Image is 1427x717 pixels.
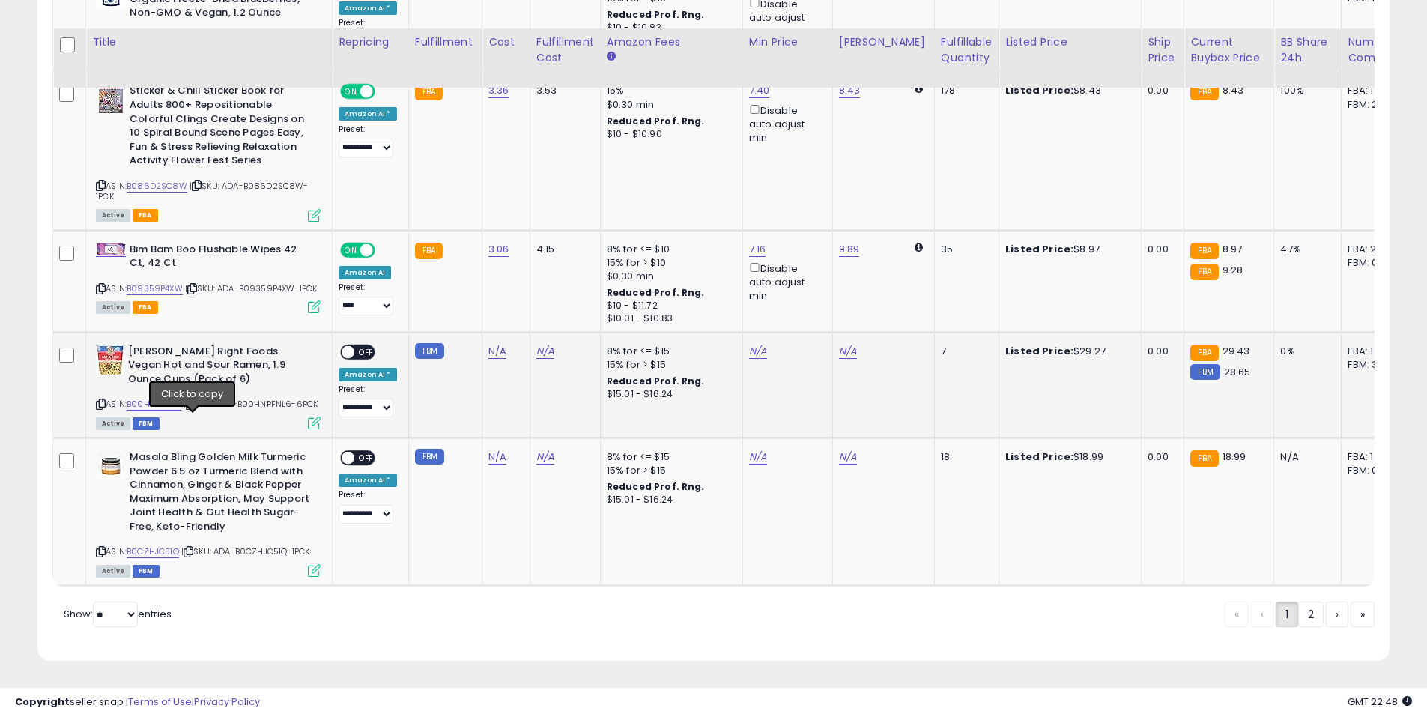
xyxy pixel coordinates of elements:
div: ASIN: [96,243,321,312]
a: 7.40 [749,83,770,98]
a: 1 [1276,602,1298,627]
span: FBA [133,209,158,222]
span: 28.65 [1224,365,1251,379]
span: All listings currently available for purchase on Amazon [96,301,130,314]
div: Preset: [339,18,397,52]
a: N/A [536,344,554,359]
span: ON [342,85,360,98]
div: Title [92,34,326,50]
span: All listings currently available for purchase on Amazon [96,565,130,578]
small: FBA [1190,264,1218,280]
a: 3.06 [488,242,509,257]
b: Bim Bam Boo Flushable Wipes 42 Ct, 42 Ct [130,243,312,274]
div: 0.00 [1148,345,1172,358]
span: 18.99 [1223,450,1246,464]
img: 41DcrxY96WL._SL40_.jpg [96,450,126,480]
a: B09359P4XW [127,282,183,295]
div: $10 - $11.72 [607,300,731,312]
img: 51ddD0WQodL._SL40_.jpg [96,345,124,375]
b: Sticker & Chill Sticker Book for Adults 800+ Repositionable Colorful Clings Create Designs on 10 ... [130,84,312,171]
div: ASIN: [96,450,321,575]
span: | SKU: ADA-B086D2SC8W-1PCK [96,180,309,202]
div: 7 [941,345,987,358]
small: FBM [415,343,444,359]
div: 0% [1280,345,1330,358]
a: N/A [749,450,767,465]
small: Amazon Fees. [607,50,616,64]
div: 0.00 [1148,450,1172,464]
span: All listings currently available for purchase on Amazon [96,417,130,430]
div: $0.30 min [607,98,731,112]
a: 2 [1298,602,1324,627]
div: FBA: 1 [1348,84,1397,97]
span: › [1336,607,1339,622]
b: Listed Price: [1005,450,1073,464]
span: FBM [133,565,160,578]
div: Ship Price [1148,34,1178,66]
span: OFF [354,345,378,358]
div: $8.97 [1005,243,1130,256]
div: Amazon AI [339,266,391,279]
div: Disable auto adjust min [749,102,821,145]
div: FBM: 0 [1348,464,1397,477]
div: $18.99 [1005,450,1130,464]
b: Reduced Prof. Rng. [607,286,705,299]
a: B00HNPFNL6 [127,398,181,411]
span: OFF [354,452,378,465]
div: 35 [941,243,987,256]
div: Fulfillment [415,34,476,50]
div: ASIN: [96,345,321,428]
span: 8.97 [1223,242,1243,256]
div: ASIN: [96,84,321,220]
div: FBM: 3 [1348,358,1397,372]
div: Min Price [749,34,826,50]
div: [PERSON_NAME] [839,34,928,50]
a: 9.89 [839,242,860,257]
img: 314G6CsGUvL._SL40_.jpg [96,243,126,256]
div: Cost [488,34,524,50]
span: FBA [133,301,158,314]
div: Preset: [339,124,397,158]
small: FBA [1190,450,1218,467]
a: Terms of Use [128,695,192,709]
span: | SKU: ADA-B09359P4XW-1PCK [185,282,317,294]
span: Show: entries [64,607,172,621]
div: FBM: 0 [1348,256,1397,270]
div: $29.27 [1005,345,1130,358]
b: Reduced Prof. Rng. [607,115,705,127]
div: $10.01 - $10.83 [607,312,731,325]
div: 0.00 [1148,243,1172,256]
span: All listings currently available for purchase on Amazon [96,209,130,222]
span: 29.43 [1223,344,1250,358]
b: Reduced Prof. Rng. [607,480,705,493]
a: N/A [749,344,767,359]
b: Reduced Prof. Rng. [607,375,705,387]
span: | SKU: ADA-B0CZHJC51Q-1PCK [181,545,309,557]
small: FBA [1190,345,1218,361]
div: 3.53 [536,84,589,97]
small: FBA [415,84,443,100]
div: 8% for <= $15 [607,345,731,358]
div: 15% for > $15 [607,358,731,372]
div: $0.30 min [607,270,731,283]
div: 8% for <= $15 [607,450,731,464]
a: N/A [488,450,506,465]
div: Num of Comp. [1348,34,1402,66]
strong: Copyright [15,695,70,709]
div: $8.43 [1005,84,1130,97]
div: Amazon AI * [339,107,397,121]
div: Disable auto adjust min [749,260,821,303]
div: Preset: [339,490,397,524]
a: B086D2SC8W [127,180,187,193]
span: FBM [133,417,160,430]
a: 3.36 [488,83,509,98]
div: 15% [607,84,731,97]
div: Amazon AI * [339,474,397,487]
div: Preset: [339,384,397,418]
div: $10 - $10.90 [607,128,731,141]
span: OFF [373,243,397,256]
span: » [1360,607,1365,622]
div: 47% [1280,243,1330,256]
div: 0.00 [1148,84,1172,97]
b: Listed Price: [1005,242,1073,256]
